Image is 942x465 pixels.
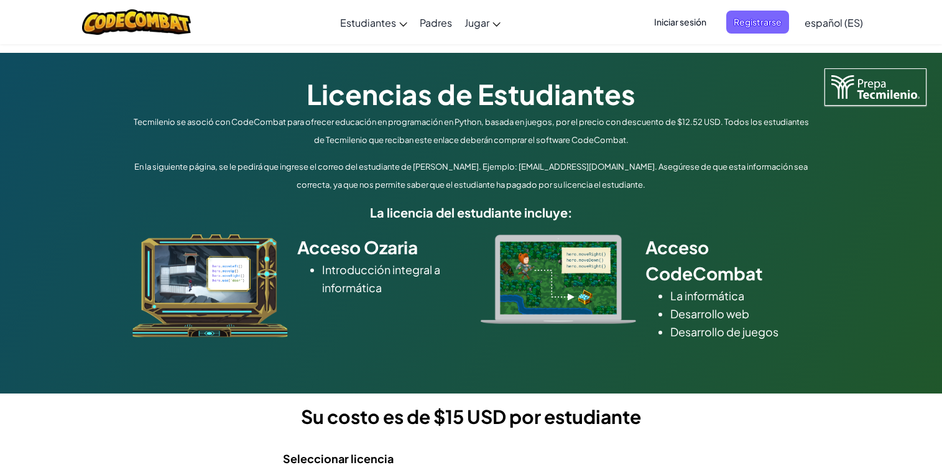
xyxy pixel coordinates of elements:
[132,234,288,338] img: ozaria_acodus.png
[670,287,810,305] li: La informática
[340,16,396,29] span: Estudiantes
[458,6,507,39] a: Jugar
[645,234,810,287] h2: Acceso CodeCombat
[670,305,810,323] li: Desarrollo web
[464,16,489,29] span: Jugar
[334,6,413,39] a: Estudiantes
[297,234,462,260] h2: Acceso Ozaria
[798,6,869,39] a: español (ES)
[824,68,926,106] img: Tecmilenio logo
[647,11,714,34] button: Iniciar sesión
[129,158,813,194] p: En la siguiente página, se le pedirá que ingrese el correo del estudiante de [PERSON_NAME]. Ejemp...
[481,234,636,324] img: type_real_code.png
[670,323,810,341] li: Desarrollo de juegos
[726,11,789,34] button: Registrarse
[129,203,813,222] h5: La licencia del estudiante incluye:
[322,260,462,297] li: Introducción integral a informática
[82,9,191,35] img: CodeCombat logo
[413,6,458,39] a: Padres
[129,113,813,149] p: Tecmilenio se asoció con CodeCombat para ofrecer educación en programación en Python, basada en j...
[805,16,863,29] span: español (ES)
[129,75,813,113] h1: Licencias de Estudiantes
